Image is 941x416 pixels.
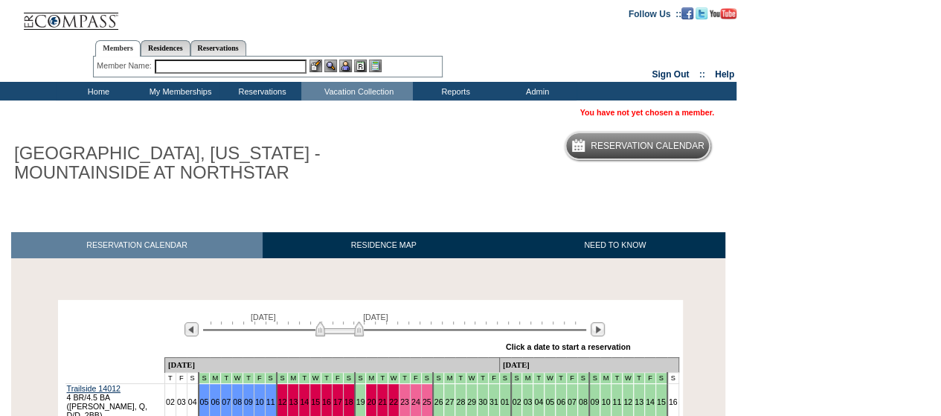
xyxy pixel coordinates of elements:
img: Next [591,322,605,336]
td: Mountains Mud Season - Fall 2025 [410,373,421,384]
a: 21 [378,397,387,406]
a: 07 [222,397,231,406]
td: Mountains Mud Season - Fall 2025 [288,373,299,384]
a: 19 [356,397,365,406]
td: Mountains Mud Season - Fall 2025 [433,373,444,384]
a: 02 [513,397,521,406]
span: :: [699,69,705,80]
a: 02 [166,397,175,406]
a: 27 [445,397,454,406]
td: [DATE] [499,358,678,373]
td: Mountains Mud Season - Fall 2025 [533,373,545,384]
img: Reservations [354,60,367,72]
td: T [164,373,176,384]
a: Reservations [190,40,246,56]
img: Follow us on Twitter [696,7,707,19]
a: 04 [534,397,543,406]
span: [DATE] [251,313,276,321]
a: Subscribe to our YouTube Channel [710,8,736,17]
a: 16 [669,397,678,406]
img: Previous [184,322,199,336]
a: 14 [300,397,309,406]
td: Reports [413,82,495,100]
td: Mountains Mud Season - Fall 2025 [299,373,310,384]
h5: Reservation Calendar [591,141,704,151]
td: Mountains Mud Season - Fall 2025 [254,373,265,384]
td: Mountains Mud Season - Fall 2025 [332,373,343,384]
a: 08 [579,397,588,406]
td: Home [56,82,138,100]
td: Mountains Mud Season - Fall 2025 [644,373,655,384]
a: 10 [255,397,264,406]
td: Mountains Mud Season - Fall 2025 [556,373,567,384]
td: Mountains Mud Season - Fall 2025 [634,373,645,384]
a: Trailside 14012 [67,384,121,393]
a: NEED TO KNOW [504,232,725,258]
a: Help [715,69,734,80]
td: Mountains Mud Season - Fall 2025 [310,373,321,384]
a: Sign Out [652,69,689,80]
td: Mountains Mud Season - Fall 2025 [499,373,510,384]
a: 03 [177,397,186,406]
a: Residences [141,40,190,56]
td: Mountains Mud Season - Fall 2025 [623,373,634,384]
td: Mountains Mud Season - Fall 2025 [600,373,611,384]
a: 30 [478,397,487,406]
td: Mountains Mud Season - Fall 2025 [421,373,432,384]
td: Mountains Mud Season - Fall 2025 [478,373,489,384]
td: Mountains Mud Season - Fall 2025 [444,373,455,384]
img: View [324,60,337,72]
a: 06 [211,397,219,406]
a: 18 [344,397,353,406]
td: Mountains Mud Season - Fall 2025 [577,373,588,384]
td: Vacation Collection [301,82,413,100]
a: Become our fan on Facebook [681,8,693,17]
img: b_calculator.gif [369,60,382,72]
td: Mountains Mud Season - Fall 2025 [321,373,333,384]
a: 01 [501,397,510,406]
a: 06 [556,397,565,406]
img: Subscribe to our YouTube Channel [710,8,736,19]
a: RESIDENCE MAP [263,232,505,258]
td: Admin [495,82,577,100]
a: 20 [367,397,376,406]
span: You have not yet chosen a member. [580,108,714,117]
a: 16 [322,397,331,406]
a: 22 [389,397,398,406]
a: 24 [411,397,420,406]
td: S [667,373,678,384]
a: 11 [612,397,621,406]
a: 08 [233,397,242,406]
td: Mountains Mud Season - Fall 2025 [466,373,478,384]
td: Mountains Mud Season - Fall 2025 [210,373,221,384]
a: 09 [591,397,600,406]
td: Mountains Mud Season - Fall 2025 [545,373,556,384]
td: F [176,373,187,384]
h1: [GEOGRAPHIC_DATA], [US_STATE] - MOUNTAINSIDE AT NORTHSTAR [11,141,344,186]
a: 04 [188,397,197,406]
td: Mountains Mud Season - Fall 2025 [377,373,388,384]
td: Mountains Mud Season - Fall 2025 [221,373,232,384]
a: 05 [200,397,209,406]
td: Reservations [219,82,301,100]
a: 25 [423,397,431,406]
td: Mountains Mud Season - Fall 2025 [243,373,254,384]
a: 13 [635,397,643,406]
a: 17 [333,397,342,406]
td: Mountains Mud Season - Fall 2025 [589,373,600,384]
a: Members [95,40,141,57]
td: Mountains Mud Season - Fall 2025 [277,373,288,384]
a: 14 [646,397,655,406]
a: 09 [244,397,253,406]
a: 03 [523,397,532,406]
td: Mountains Mud Season - Fall 2025 [488,373,499,384]
td: Mountains Mud Season - Fall 2025 [343,373,354,384]
a: 05 [545,397,554,406]
img: Impersonate [339,60,352,72]
a: RESERVATION CALENDAR [11,232,263,258]
td: Mountains Mud Season - Fall 2025 [511,373,522,384]
td: Mountains Mud Season - Fall 2025 [388,373,399,384]
a: Follow us on Twitter [696,8,707,17]
a: 31 [489,397,498,406]
a: 12 [623,397,632,406]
